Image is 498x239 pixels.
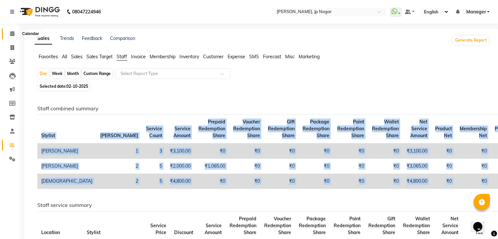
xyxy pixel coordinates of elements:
[299,174,333,189] td: ₹0
[205,223,222,235] span: Service Amount
[333,143,368,159] td: ₹0
[38,82,90,90] span: Selected date:
[203,54,224,60] span: Customer
[72,3,101,21] b: 08047224946
[166,174,194,189] td: ₹4,800.00
[37,202,484,208] h6: Staff service summary
[333,174,368,189] td: ₹0
[82,35,102,41] a: Feedback
[229,143,264,159] td: ₹0
[285,54,295,60] span: Misc
[456,143,491,159] td: ₹0
[435,126,452,138] span: Product Net
[466,9,486,15] span: Manager
[60,35,74,41] a: Trends
[142,159,166,174] td: 5
[166,159,194,174] td: ₹2,000.00
[456,159,491,174] td: ₹0
[264,159,299,174] td: ₹0
[198,119,225,138] span: Prepaid Redemption Share
[17,3,62,21] img: logo
[37,143,96,159] td: [PERSON_NAME]
[37,174,96,189] td: [DEMOGRAPHIC_DATA]
[410,119,427,138] span: Net Service Amount
[86,54,113,60] span: Sales Target
[372,119,399,138] span: Wallet Redemption Share
[264,143,299,159] td: ₹0
[264,174,299,189] td: ₹0
[65,69,81,78] div: Month
[194,143,229,159] td: ₹0
[264,216,291,235] span: Voucher Redemption Share
[100,133,138,138] span: [PERSON_NAME]
[150,223,166,235] span: Service Price
[131,54,146,60] span: Invoice
[263,54,281,60] span: Forecast
[174,126,191,138] span: Service Amount
[37,105,484,112] h6: Staff combined summary
[96,143,142,159] td: 1
[233,119,260,138] span: Voucher Redemption Share
[431,174,456,189] td: ₹0
[299,143,333,159] td: ₹0
[230,216,256,235] span: Prepaid Redemption Share
[96,159,142,174] td: 2
[41,133,55,138] span: Stylist
[87,230,101,235] span: Stylist
[142,174,166,189] td: 5
[368,216,395,235] span: Gift Redemption Share
[441,216,458,235] span: Net Service Amount
[117,54,127,60] span: Staff
[71,54,83,60] span: Sales
[333,159,368,174] td: ₹0
[403,159,431,174] td: ₹3,065.00
[403,143,431,159] td: ₹3,100.00
[303,119,329,138] span: Package Redemption Share
[431,143,456,159] td: ₹0
[38,69,49,78] div: Day
[229,159,264,174] td: ₹0
[229,174,264,189] td: ₹0
[368,174,403,189] td: ₹0
[41,230,60,235] span: Location
[368,143,403,159] td: ₹0
[39,54,58,60] span: Favorites
[50,69,64,78] div: Week
[403,174,431,189] td: ₹4,800.00
[96,174,142,189] td: 2
[403,216,430,235] span: Wallet Redemption Share
[146,126,162,138] span: Service Count
[460,126,487,138] span: Membership Net
[431,159,456,174] td: ₹0
[66,84,88,89] span: 02-10-2025
[299,159,333,174] td: ₹0
[82,69,112,78] div: Custom Range
[174,230,193,235] span: Discount
[334,216,360,235] span: Point Redemption Share
[475,230,483,235] span: Tax
[62,54,67,60] span: All
[249,54,259,60] span: SMS
[110,35,135,41] a: Comparison
[268,119,295,138] span: Gift Redemption Share
[142,143,166,159] td: 3
[368,159,403,174] td: ₹0
[453,36,489,45] button: Generate Report
[456,174,491,189] td: ₹0
[299,216,326,235] span: Package Redemption Share
[194,174,229,189] td: ₹0
[228,54,245,60] span: Expense
[470,213,491,232] iframe: chat widget
[21,30,41,38] div: Calendar
[150,54,175,60] span: Membership
[37,159,96,174] td: [PERSON_NAME]
[194,159,229,174] td: ₹1,065.00
[179,54,199,60] span: Inventory
[337,119,364,138] span: Point Redemption Share
[299,54,320,60] span: Marketing
[166,143,194,159] td: ₹3,100.00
